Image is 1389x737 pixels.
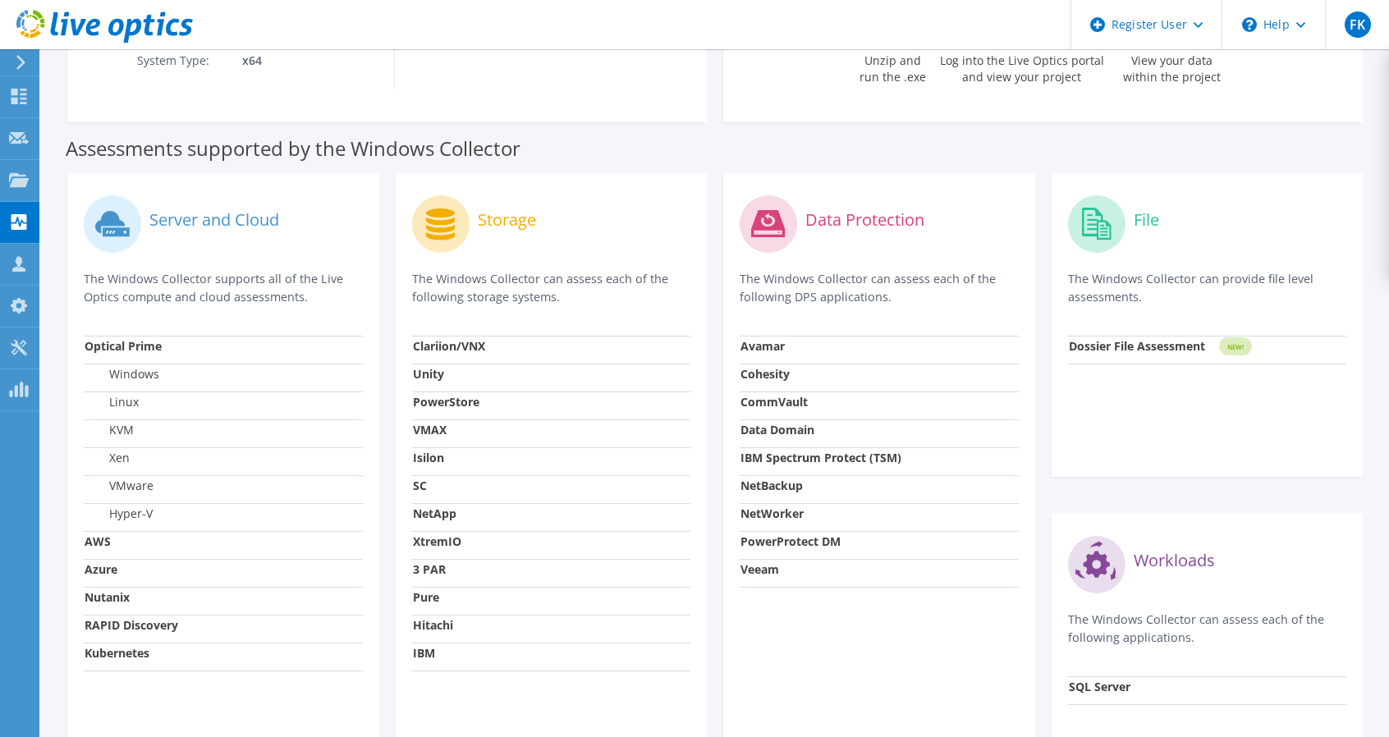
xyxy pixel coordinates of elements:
[939,48,1105,85] label: Log into the Live Optics portal and view your project
[478,212,536,228] label: Storage
[1134,552,1215,569] label: Workloads
[85,561,117,577] strong: Azure
[413,561,446,577] strong: 3 PAR
[149,212,279,228] label: Server and Cloud
[413,506,456,521] strong: NetApp
[740,366,790,382] strong: Cohesity
[740,561,779,577] strong: Veeam
[1069,679,1130,694] strong: SQL Server
[1134,212,1159,228] label: File
[805,212,924,228] label: Data Protection
[740,422,814,437] strong: Data Domain
[85,617,178,633] strong: RAPID Discovery
[84,270,363,306] p: The Windows Collector supports all of the Live Optics compute and cloud assessments.
[740,394,808,410] strong: CommVault
[1242,17,1257,32] svg: \n
[85,366,159,382] label: Windows
[413,589,439,605] strong: Pure
[413,394,479,410] strong: PowerStore
[740,450,901,465] strong: IBM Spectrum Protect (TSM)
[85,478,154,494] label: VMware
[740,478,803,493] strong: NetBackup
[413,366,444,382] strong: Unity
[85,533,111,549] strong: AWS
[85,450,130,466] label: Xen
[85,645,149,661] strong: Kubernetes
[85,589,130,605] strong: Nutanix
[85,338,162,354] strong: Optical Prime
[740,506,804,521] strong: NetWorker
[66,140,520,157] label: Assessments supported by the Windows Collector
[85,394,139,410] label: Linux
[1069,338,1205,354] strong: Dossier File Assessment
[85,506,153,522] label: Hyper-V
[412,270,691,306] p: The Windows Collector can assess each of the following storage systems.
[740,270,1019,306] p: The Windows Collector can assess each of the following DPS applications.
[740,533,841,549] strong: PowerProtect DM
[740,338,785,354] strong: Avamar
[413,422,447,437] strong: VMAX
[1113,48,1231,85] label: View your data within the project
[413,478,427,493] strong: SC
[136,50,230,71] td: System Type:
[413,533,461,549] strong: XtremIO
[1345,11,1371,38] span: FK
[85,422,134,438] label: KVM
[230,50,346,71] td: x64
[413,450,444,465] strong: Isilon
[1226,342,1243,351] tspan: NEW!
[1068,611,1347,647] p: The Windows Collector can assess each of the following applications.
[413,617,453,633] strong: Hitachi
[413,338,485,354] strong: Clariion/VNX
[413,645,435,661] strong: IBM
[1068,270,1347,306] p: The Windows Collector can provide file level assessments.
[855,48,931,85] label: Unzip and run the .exe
